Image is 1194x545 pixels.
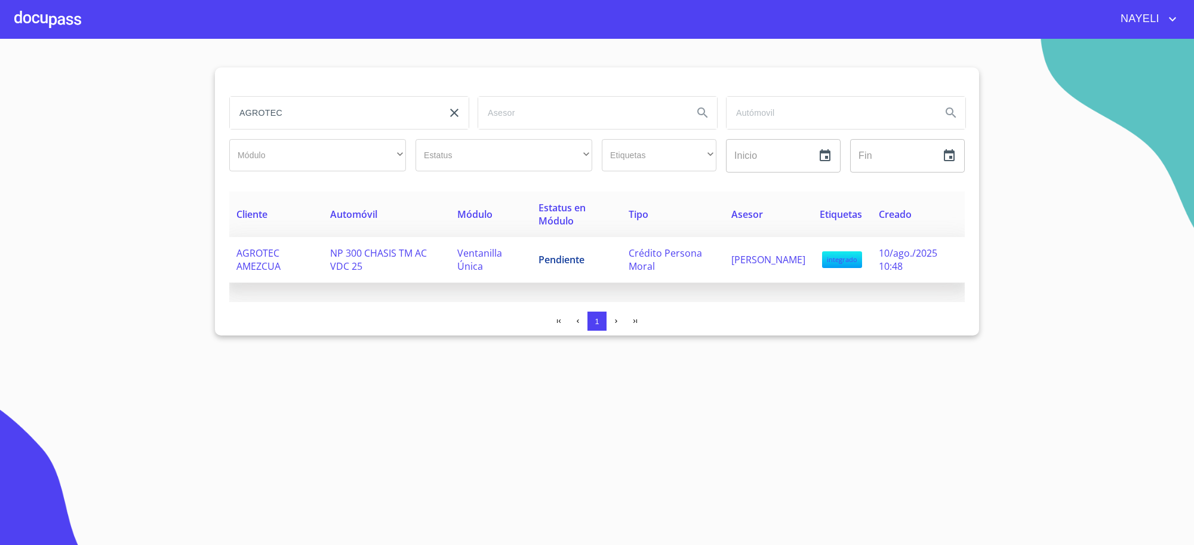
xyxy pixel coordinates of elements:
span: Crédito Persona Moral [629,247,702,273]
button: account of current user [1112,10,1180,29]
input: search [478,97,684,129]
span: Tipo [629,208,648,221]
input: search [727,97,932,129]
span: NP 300 CHASIS TM AC VDC 25 [330,247,427,273]
span: 1 [595,317,599,326]
span: Pendiente [538,253,584,266]
button: Search [688,98,717,127]
button: clear input [440,98,469,127]
button: 1 [587,312,607,331]
span: Etiquetas [820,208,862,221]
span: Estatus en Módulo [538,201,586,227]
span: Creado [879,208,912,221]
span: Ventanilla Única [457,247,502,273]
div: ​ [416,139,592,171]
span: Cliente [236,208,267,221]
span: NAYELI [1112,10,1165,29]
span: [PERSON_NAME] [731,253,805,266]
span: AGROTEC AMEZCUA [236,247,281,273]
button: Search [937,98,965,127]
input: search [230,97,435,129]
span: Automóvil [330,208,377,221]
div: ​ [229,139,406,171]
div: ​ [602,139,716,171]
span: Módulo [457,208,493,221]
span: integrado [822,251,862,268]
span: 10/ago./2025 10:48 [879,247,937,273]
span: Asesor [731,208,763,221]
